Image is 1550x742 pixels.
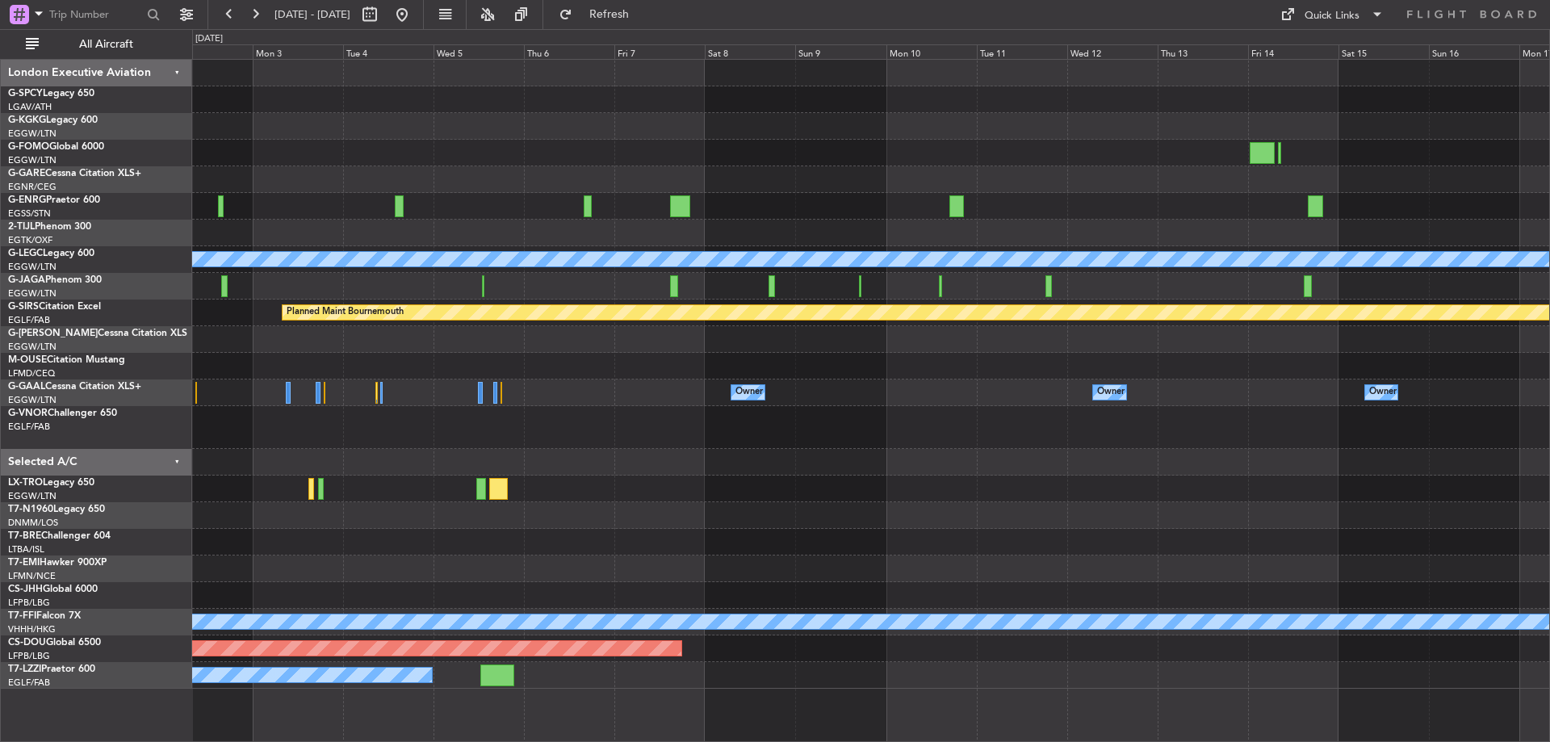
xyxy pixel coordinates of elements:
a: LGAV/ATH [8,101,52,113]
div: [DATE] [195,32,223,46]
span: T7-N1960 [8,505,53,514]
a: EGGW/LTN [8,341,57,353]
div: Tue 4 [343,44,434,59]
a: T7-N1960Legacy 650 [8,505,105,514]
span: T7-LZZI [8,664,41,674]
a: G-ENRGPraetor 600 [8,195,100,205]
a: EGGW/LTN [8,128,57,140]
a: EGGW/LTN [8,490,57,502]
span: LX-TRO [8,478,43,488]
a: G-LEGCLegacy 600 [8,249,94,258]
a: EGNR/CEG [8,181,57,193]
span: M-OUSE [8,355,47,365]
span: G-JAGA [8,275,45,285]
span: [DATE] - [DATE] [274,7,350,22]
a: T7-EMIHawker 900XP [8,558,107,568]
a: EGGW/LTN [8,394,57,406]
input: Trip Number [49,2,142,27]
span: T7-BRE [8,531,41,541]
a: T7-LZZIPraetor 600 [8,664,95,674]
a: CS-DOUGlobal 6500 [8,638,101,648]
div: Mon 3 [253,44,343,59]
a: G-VNORChallenger 650 [8,409,117,418]
div: Sun 2 [162,44,253,59]
a: LFMN/NCE [8,570,56,582]
span: T7-FFI [8,611,36,621]
a: EGGW/LTN [8,154,57,166]
div: Thu 6 [524,44,614,59]
a: EGLF/FAB [8,421,50,433]
a: LFPB/LBG [8,597,50,609]
div: Owner [1369,380,1397,405]
button: Refresh [551,2,648,27]
a: G-SIRSCitation Excel [8,302,101,312]
span: All Aircraft [42,39,170,50]
span: Refresh [576,9,643,20]
div: Thu 13 [1158,44,1248,59]
span: 2-TIJL [8,222,35,232]
a: LX-TROLegacy 650 [8,478,94,488]
a: DNMM/LOS [8,517,58,529]
a: EGSS/STN [8,208,51,220]
span: CS-JHH [8,585,43,594]
a: LTBA/ISL [8,543,44,555]
a: CS-JHHGlobal 6000 [8,585,98,594]
a: G-KGKGLegacy 600 [8,115,98,125]
div: Quick Links [1305,8,1359,24]
span: G-SIRS [8,302,39,312]
a: G-JAGAPhenom 300 [8,275,102,285]
a: VHHH/HKG [8,623,56,635]
a: G-GARECessna Citation XLS+ [8,169,141,178]
div: Owner [735,380,763,405]
span: G-ENRG [8,195,46,205]
a: T7-BREChallenger 604 [8,531,111,541]
a: G-SPCYLegacy 650 [8,89,94,99]
div: Sat 15 [1338,44,1429,59]
div: Fri 7 [614,44,705,59]
a: EGLF/FAB [8,314,50,326]
span: G-VNOR [8,409,48,418]
div: Mon 10 [886,44,977,59]
div: Fri 14 [1248,44,1338,59]
span: G-SPCY [8,89,43,99]
a: LFMD/CEQ [8,367,55,379]
span: G-KGKG [8,115,46,125]
button: All Aircraft [18,31,175,57]
a: LFPB/LBG [8,650,50,662]
a: EGLF/FAB [8,677,50,689]
a: G-GAALCessna Citation XLS+ [8,382,141,392]
a: M-OUSECitation Mustang [8,355,125,365]
a: G-FOMOGlobal 6000 [8,142,104,152]
div: Sun 16 [1429,44,1519,59]
span: G-GAAL [8,382,45,392]
div: Wed 12 [1067,44,1158,59]
span: G-FOMO [8,142,49,152]
button: Quick Links [1272,2,1392,27]
span: G-LEGC [8,249,43,258]
a: EGGW/LTN [8,287,57,300]
a: G-[PERSON_NAME]Cessna Citation XLS [8,329,187,338]
span: CS-DOU [8,638,46,648]
div: Owner [1097,380,1125,405]
div: Tue 11 [977,44,1067,59]
div: Sat 8 [705,44,795,59]
a: EGGW/LTN [8,261,57,273]
span: G-[PERSON_NAME] [8,329,98,338]
div: Sun 9 [795,44,886,59]
span: T7-EMI [8,558,40,568]
a: T7-FFIFalcon 7X [8,611,81,621]
a: EGTK/OXF [8,234,52,246]
span: G-GARE [8,169,45,178]
a: 2-TIJLPhenom 300 [8,222,91,232]
div: Wed 5 [434,44,524,59]
div: Planned Maint Bournemouth [287,300,404,325]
